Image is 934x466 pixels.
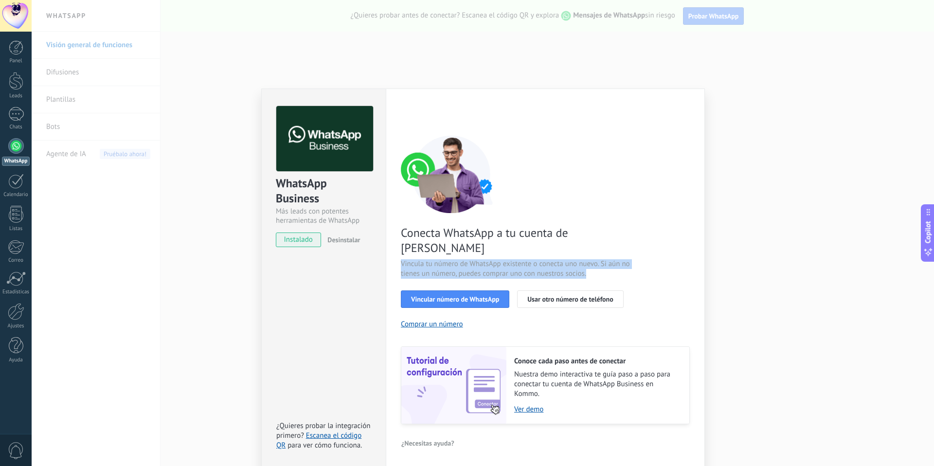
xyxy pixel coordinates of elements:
[276,421,371,440] span: ¿Quieres probar la integración primero?
[276,233,321,247] span: instalado
[411,296,499,303] span: Vincular número de WhatsApp
[276,106,373,172] img: logo_main.png
[2,289,30,295] div: Estadísticas
[514,370,680,399] span: Nuestra demo interactiva te guía paso a paso para conectar tu cuenta de WhatsApp Business en Kommo.
[401,436,455,450] button: ¿Necesitas ayuda?
[2,157,30,166] div: WhatsApp
[2,58,30,64] div: Panel
[401,290,509,308] button: Vincular número de WhatsApp
[401,440,454,447] span: ¿Necesitas ayuda?
[2,323,30,329] div: Ajustes
[323,233,360,247] button: Desinstalar
[2,124,30,130] div: Chats
[2,257,30,264] div: Correo
[276,431,361,450] a: Escanea el código QR
[2,357,30,363] div: Ayuda
[514,405,680,414] a: Ver demo
[527,296,613,303] span: Usar otro número de teléfono
[401,320,463,329] button: Comprar un número
[517,290,623,308] button: Usar otro número de teléfono
[2,93,30,99] div: Leads
[276,207,372,225] div: Más leads con potentes herramientas de WhatsApp
[514,357,680,366] h2: Conoce cada paso antes de conectar
[923,221,933,244] span: Copilot
[401,259,632,279] span: Vincula tu número de WhatsApp existente o conecta uno nuevo. Si aún no tienes un número, puedes c...
[327,235,360,244] span: Desinstalar
[401,135,503,213] img: connect number
[287,441,362,450] span: para ver cómo funciona.
[2,192,30,198] div: Calendario
[401,225,632,255] span: Conecta WhatsApp a tu cuenta de [PERSON_NAME]
[2,226,30,232] div: Listas
[276,176,372,207] div: WhatsApp Business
